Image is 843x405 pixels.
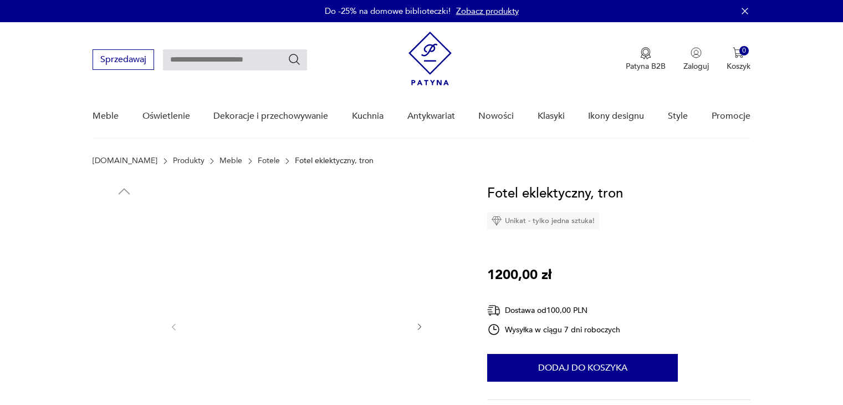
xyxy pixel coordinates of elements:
[487,323,620,336] div: Wysyłka w ciągu 7 dni roboczych
[683,61,709,72] p: Zaloguj
[325,6,451,17] p: Do -25% na domowe biblioteczki!
[487,303,500,317] img: Ikona dostawy
[487,212,599,229] div: Unikat - tylko jedna sztuka!
[626,47,666,72] a: Ikona medaluPatyna B2B
[93,156,157,165] a: [DOMAIN_NAME]
[691,47,702,58] img: Ikonka użytkownika
[93,276,156,340] img: Zdjęcie produktu Fotel eklektyczny, tron
[588,95,644,138] a: Ikony designu
[487,354,678,382] button: Dodaj do koszyka
[93,57,154,64] a: Sprzedawaj
[640,47,651,59] img: Ikona medalu
[93,49,154,70] button: Sprzedawaj
[727,61,750,72] p: Koszyk
[626,61,666,72] p: Patyna B2B
[93,205,156,269] img: Zdjęcie produktu Fotel eklektyczny, tron
[733,47,744,58] img: Ikona koszyka
[727,47,750,72] button: 0Koszyk
[487,183,623,204] h1: Fotel eklektyczny, tron
[295,156,374,165] p: Fotel eklektyczny, tron
[739,46,749,55] div: 0
[683,47,709,72] button: Zaloguj
[478,95,514,138] a: Nowości
[93,95,119,138] a: Meble
[407,95,455,138] a: Antykwariat
[173,156,205,165] a: Produkty
[538,95,565,138] a: Klasyki
[219,156,242,165] a: Meble
[487,303,620,317] div: Dostawa od 100,00 PLN
[142,95,190,138] a: Oświetlenie
[492,216,502,226] img: Ikona diamentu
[668,95,688,138] a: Style
[213,95,328,138] a: Dekoracje i przechowywanie
[258,156,280,165] a: Fotele
[487,265,551,286] p: 1200,00 zł
[712,95,750,138] a: Promocje
[408,32,452,85] img: Patyna - sklep z meblami i dekoracjami vintage
[288,53,301,66] button: Szukaj
[456,6,519,17] a: Zobacz produkty
[352,95,384,138] a: Kuchnia
[626,47,666,72] button: Patyna B2B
